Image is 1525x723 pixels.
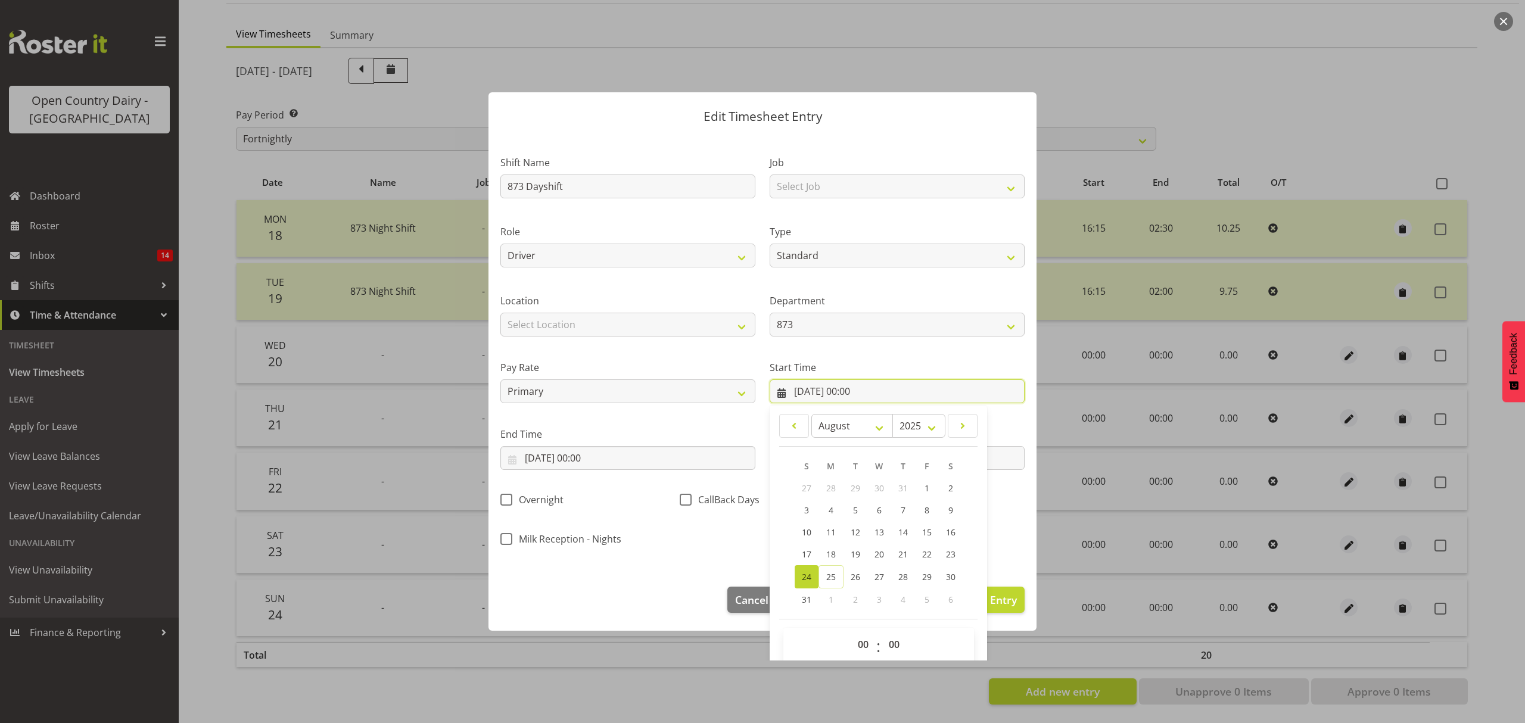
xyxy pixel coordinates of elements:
[512,494,564,506] span: Overnight
[891,521,915,543] a: 14
[844,565,867,588] a: 26
[851,549,860,560] span: 19
[877,504,882,516] span: 6
[939,521,963,543] a: 16
[826,526,836,538] span: 11
[818,521,844,543] a: 11
[901,504,905,516] span: 7
[891,543,915,565] a: 21
[795,499,818,521] a: 3
[901,460,905,472] span: T
[891,499,915,521] a: 7
[915,477,939,499] a: 1
[827,460,835,472] span: M
[844,543,867,565] a: 19
[851,571,860,582] span: 26
[853,594,858,605] span: 2
[1508,333,1519,375] span: Feedback
[851,482,860,494] span: 29
[512,533,621,545] span: Milk Reception - Nights
[770,155,1025,170] label: Job
[802,571,811,582] span: 24
[876,632,880,662] span: :
[939,499,963,521] a: 9
[898,549,908,560] span: 21
[922,571,932,582] span: 29
[692,494,760,506] span: CallBack Days
[795,543,818,565] a: 17
[500,155,755,170] label: Shift Name
[851,526,860,538] span: 12
[946,571,956,582] span: 30
[795,521,818,543] a: 10
[898,526,908,538] span: 14
[826,571,836,582] span: 25
[826,482,836,494] span: 28
[925,504,929,516] span: 8
[804,504,809,516] span: 3
[500,294,755,308] label: Location
[874,571,884,582] span: 27
[770,360,1025,375] label: Start Time
[877,594,882,605] span: 3
[922,526,932,538] span: 15
[500,360,755,375] label: Pay Rate
[946,526,956,538] span: 16
[770,294,1025,308] label: Department
[867,543,891,565] a: 20
[950,593,1017,607] span: Update Entry
[901,594,905,605] span: 4
[829,504,833,516] span: 4
[891,565,915,588] a: 28
[802,482,811,494] span: 27
[500,446,755,470] input: Click to select...
[804,460,809,472] span: S
[818,565,844,588] a: 25
[500,225,755,239] label: Role
[915,499,939,521] a: 8
[946,549,956,560] span: 23
[829,594,833,605] span: 1
[844,521,867,543] a: 12
[500,110,1025,123] p: Edit Timesheet Entry
[939,477,963,499] a: 2
[818,499,844,521] a: 4
[875,460,883,472] span: W
[922,549,932,560] span: 22
[939,565,963,588] a: 30
[867,499,891,521] a: 6
[770,225,1025,239] label: Type
[925,482,929,494] span: 1
[500,174,755,198] input: Shift Name
[853,504,858,516] span: 5
[770,379,1025,403] input: Click to select...
[1502,321,1525,402] button: Feedback - Show survey
[735,592,768,607] span: Cancel
[795,565,818,588] a: 24
[874,549,884,560] span: 20
[948,594,953,605] span: 6
[915,543,939,565] a: 22
[915,521,939,543] a: 15
[898,482,908,494] span: 31
[500,427,755,441] label: End Time
[915,565,939,588] a: 29
[948,460,953,472] span: S
[948,504,953,516] span: 9
[818,543,844,565] a: 18
[802,526,811,538] span: 10
[853,460,858,472] span: T
[826,549,836,560] span: 18
[874,482,884,494] span: 30
[727,587,776,613] button: Cancel
[925,594,929,605] span: 5
[867,565,891,588] a: 27
[844,499,867,521] a: 5
[948,482,953,494] span: 2
[802,549,811,560] span: 17
[874,526,884,538] span: 13
[898,571,908,582] span: 28
[802,594,811,605] span: 31
[939,543,963,565] a: 23
[867,521,891,543] a: 13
